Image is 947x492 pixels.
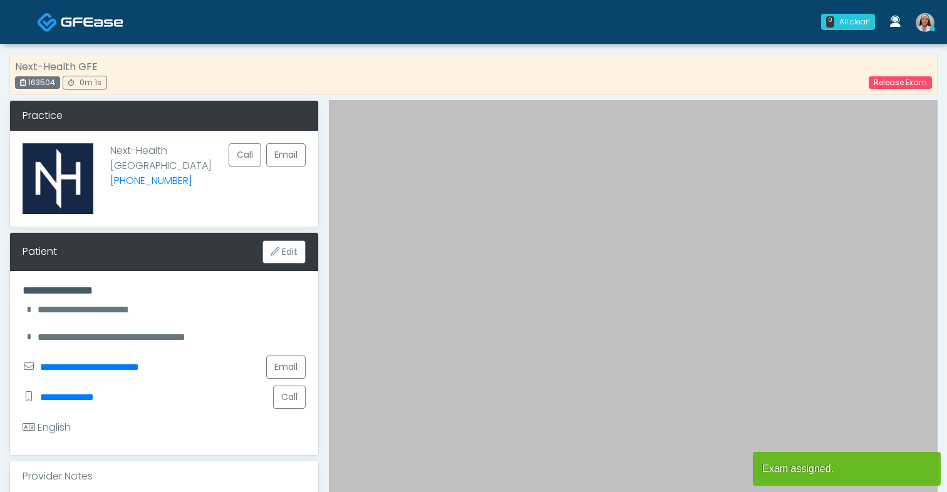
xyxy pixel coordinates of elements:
div: Practice [10,101,318,131]
button: Call [273,386,306,409]
a: [PHONE_NUMBER] [110,173,192,188]
img: Docovia [61,16,123,28]
img: Docovia [37,12,58,33]
div: Provider Notes [10,461,318,491]
article: Exam assigned. [753,452,941,486]
button: Edit [262,240,306,264]
div: 163504 [15,76,60,89]
a: 0 All clear! [814,9,882,35]
button: Call [229,143,261,167]
strong: Next-Health GFE [15,59,98,74]
div: English [23,420,71,435]
div: Patient [23,244,57,259]
img: Njoki Crowl [916,13,934,32]
a: Email [266,143,306,167]
a: Email [266,356,306,379]
a: Docovia [37,1,123,42]
span: 0m 1s [80,77,101,88]
div: All clear! [839,16,870,28]
a: Release Exam [869,76,932,89]
div: 0 [826,16,834,28]
img: Provider image [23,143,93,214]
p: Next-Health [GEOGRAPHIC_DATA] [110,143,212,204]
